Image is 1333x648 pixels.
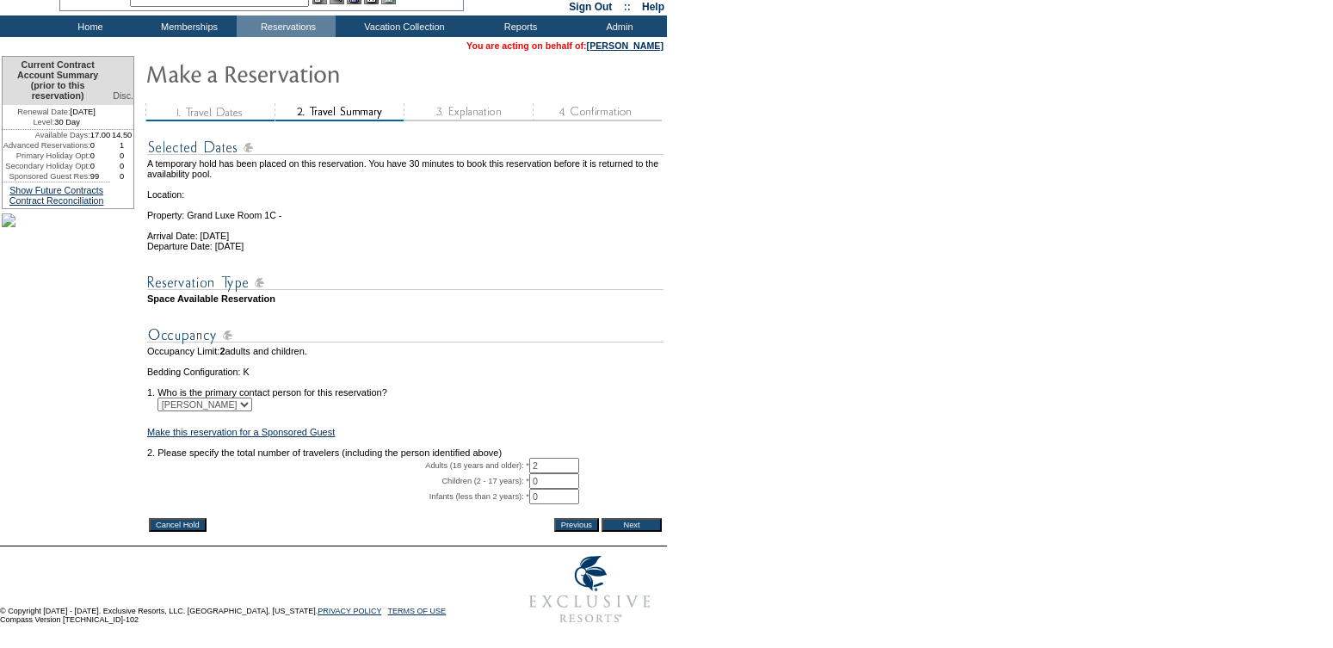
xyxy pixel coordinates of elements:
[138,15,237,37] td: Memberships
[147,346,663,356] td: Occupancy Limit: adults and children.
[145,103,275,121] img: step1_state3.gif
[568,15,667,37] td: Admin
[3,57,110,105] td: Current Contract Account Summary (prior to this reservation)
[404,103,533,121] img: step3_state1.gif
[145,56,490,90] img: Make Reservation
[9,195,104,206] a: Contract Reconciliation
[569,1,612,13] a: Sign Out
[90,130,111,140] td: 17.00
[110,161,133,171] td: 0
[147,137,663,158] img: subTtlSelectedDates.gif
[147,473,529,489] td: Children (2 - 17 years): *
[587,40,663,51] a: [PERSON_NAME]
[147,367,663,377] td: Bedding Configuration: K
[624,1,631,13] span: ::
[149,518,207,532] input: Cancel Hold
[3,171,90,182] td: Sponsored Guest Res:
[110,140,133,151] td: 1
[90,151,111,161] td: 0
[147,377,663,398] td: 1. Who is the primary contact person for this reservation?
[318,607,381,615] a: PRIVACY POLICY
[147,458,529,473] td: Adults (18 years and older): *
[3,117,110,130] td: 30 Day
[336,15,469,37] td: Vacation Collection
[602,518,662,532] input: Next
[469,15,568,37] td: Reports
[554,518,599,532] input: Previous
[90,161,111,171] td: 0
[147,220,663,241] td: Arrival Date: [DATE]
[90,171,111,182] td: 99
[147,179,663,200] td: Location:
[3,105,110,117] td: [DATE]
[3,151,90,161] td: Primary Holiday Opt:
[2,213,15,227] img: sb8.jpg
[147,324,663,346] img: subTtlOccupancy.gif
[513,546,667,633] img: Exclusive Resorts
[39,15,138,37] td: Home
[110,130,133,140] td: 14.50
[147,241,663,251] td: Departure Date: [DATE]
[147,272,663,293] img: subTtlResType.gif
[9,185,103,195] a: Show Future Contracts
[33,117,54,127] span: Level:
[17,107,70,117] span: Renewal Date:
[642,1,664,13] a: Help
[533,103,662,121] img: step4_state1.gif
[110,171,133,182] td: 0
[147,200,663,220] td: Property: Grand Luxe Room 1C -
[3,130,90,140] td: Available Days:
[466,40,663,51] span: You are acting on behalf of:
[147,158,663,179] td: A temporary hold has been placed on this reservation. You have 30 minutes to book this reservatio...
[147,427,335,437] a: Make this reservation for a Sponsored Guest
[3,140,90,151] td: Advanced Reservations:
[388,607,447,615] a: TERMS OF USE
[219,346,225,356] span: 2
[147,447,663,458] td: 2. Please specify the total number of travelers (including the person identified above)
[147,489,529,504] td: Infants (less than 2 years): *
[237,15,336,37] td: Reservations
[113,90,133,101] span: Disc.
[90,140,111,151] td: 0
[147,293,663,304] td: Space Available Reservation
[275,103,404,121] img: step2_state2.gif
[3,161,90,171] td: Secondary Holiday Opt:
[110,151,133,161] td: 0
